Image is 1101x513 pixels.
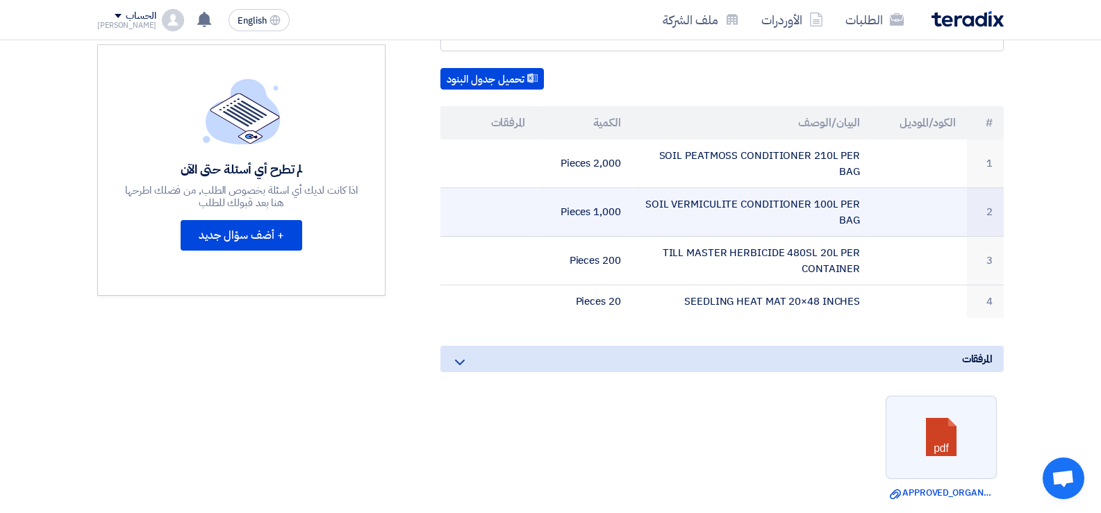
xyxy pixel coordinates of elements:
span: English [238,16,267,26]
th: المرفقات [440,106,536,140]
button: + أضف سؤال جديد [181,220,302,251]
td: 20 Pieces [536,285,632,318]
img: empty_state_list.svg [203,78,281,144]
td: 4 [967,285,1004,318]
button: English [229,9,290,31]
td: 2 [967,188,1004,237]
div: لم تطرح أي أسئلة حتى الآن [124,161,360,177]
td: 200 Pieces [536,237,632,285]
td: TILL MASTER HERBICIDE 480SL 20L PER CONTAINER [632,237,872,285]
a: ملف الشركة [652,3,750,36]
a: الأوردرات [750,3,834,36]
th: البيان/الوصف [632,106,872,140]
a: APPROVED_ORGANIC_FERTILIZER_PEATMOSS_SUPPLY_REQUEST_.pdf [890,486,993,500]
td: 1,000 Pieces [536,188,632,237]
span: المرفقات [962,351,993,367]
div: الحساب [126,10,156,22]
td: 1 [967,140,1004,188]
div: Open chat [1043,457,1084,499]
td: SEEDLING HEAT MAT 20×48 INCHES [632,285,872,318]
td: 3 [967,237,1004,285]
th: الكمية [536,106,632,140]
td: SOIL VERMICULITE CONDITIONER 100L PER BAG [632,188,872,237]
th: # [967,106,1004,140]
img: Teradix logo [932,11,1004,27]
a: الطلبات [834,3,915,36]
td: SOIL PEATMOSS CONDITIONER 210L PER BAG [632,140,872,188]
td: 2,000 Pieces [536,140,632,188]
button: تحميل جدول البنود [440,68,544,90]
div: اذا كانت لديك أي اسئلة بخصوص الطلب, من فضلك اطرحها هنا بعد قبولك للطلب [124,184,360,209]
th: الكود/الموديل [871,106,967,140]
img: profile_test.png [162,9,184,31]
div: [PERSON_NAME] [97,22,156,29]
